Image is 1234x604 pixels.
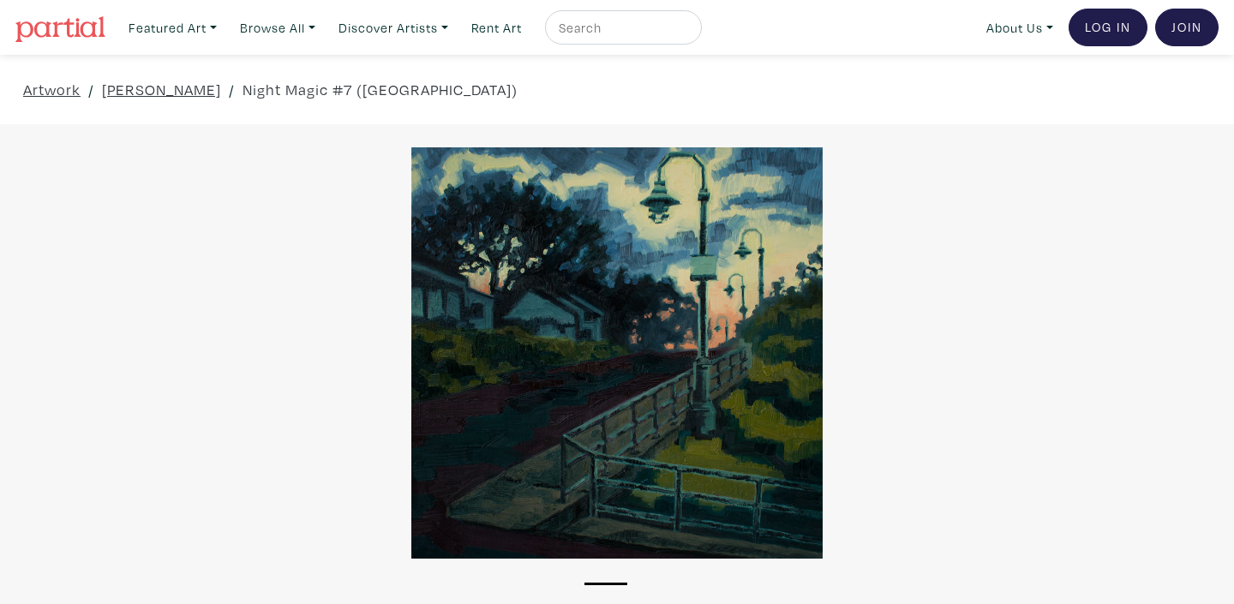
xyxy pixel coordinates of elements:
a: Rent Art [464,10,530,45]
a: Discover Artists [331,10,456,45]
a: [PERSON_NAME] [102,78,221,101]
button: 1 of 1 [584,583,627,585]
input: Search [557,17,686,39]
a: Join [1155,9,1219,46]
a: Artwork [23,78,81,101]
a: About Us [979,10,1061,45]
a: Featured Art [121,10,225,45]
span: / [88,78,94,101]
span: / [229,78,235,101]
a: Log In [1069,9,1147,46]
a: Night Magic #7 ([GEOGRAPHIC_DATA]) [243,78,518,101]
a: Browse All [232,10,323,45]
